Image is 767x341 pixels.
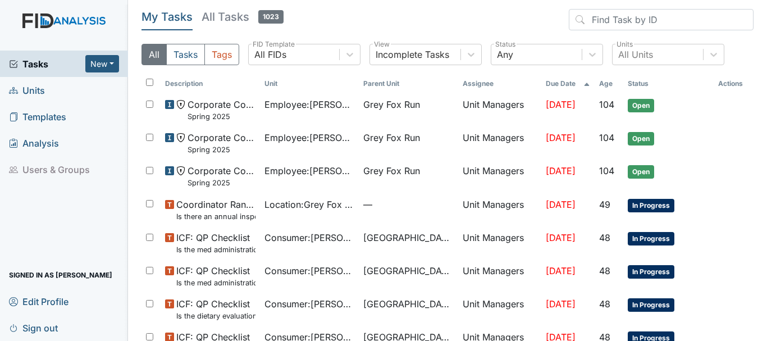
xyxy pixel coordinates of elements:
[714,74,754,93] th: Actions
[264,264,355,278] span: Consumer : [PERSON_NAME][GEOGRAPHIC_DATA]
[569,9,754,30] input: Find Task by ID
[258,10,284,24] span: 1023
[363,164,420,178] span: Grey Fox Run
[176,244,255,255] small: Is the med administration assessment current? (document the date in the comment section)
[458,160,541,193] td: Unit Managers
[141,44,167,65] button: All
[599,132,614,143] span: 104
[458,93,541,126] td: Unit Managers
[458,193,541,226] td: Unit Managers
[188,131,255,155] span: Corporate Compliance Spring 2025
[202,9,284,25] h5: All Tasks
[376,48,449,61] div: Incomplete Tasks
[264,231,355,244] span: Consumer : [PERSON_NAME]
[599,99,614,110] span: 104
[188,164,255,188] span: Corporate Compliance Spring 2025
[458,260,541,293] td: Unit Managers
[599,199,610,210] span: 49
[363,231,454,244] span: [GEOGRAPHIC_DATA]
[188,178,255,188] small: Spring 2025
[363,297,454,311] span: [GEOGRAPHIC_DATA]
[618,48,653,61] div: All Units
[628,298,674,312] span: In Progress
[166,44,205,65] button: Tasks
[595,74,623,93] th: Toggle SortBy
[176,311,255,321] small: Is the dietary evaluation current? (document the date in the comment section)
[188,111,255,122] small: Spring 2025
[188,98,255,122] span: Corporate Compliance Spring 2025
[497,48,513,61] div: Any
[260,74,359,93] th: Toggle SortBy
[599,298,610,310] span: 48
[176,231,255,255] span: ICF: QP Checklist Is the med administration assessment current? (document the date in the comment...
[9,81,45,99] span: Units
[176,211,255,222] small: Is there an annual inspection of the Security and Fire alarm system on file?
[264,297,355,311] span: Consumer : [PERSON_NAME]
[146,79,153,86] input: Toggle All Rows Selected
[363,131,420,144] span: Grey Fox Run
[628,132,654,146] span: Open
[546,298,576,310] span: [DATE]
[546,265,576,276] span: [DATE]
[161,74,260,93] th: Toggle SortBy
[546,132,576,143] span: [DATE]
[628,232,674,245] span: In Progress
[458,74,541,93] th: Assignee
[264,164,355,178] span: Employee : [PERSON_NAME]
[628,165,654,179] span: Open
[359,74,458,93] th: Toggle SortBy
[264,198,355,211] span: Location : Grey Fox Run
[599,165,614,176] span: 104
[141,44,239,65] div: Type filter
[176,198,255,222] span: Coordinator Random Is there an annual inspection of the Security and Fire alarm system on file?
[188,144,255,155] small: Spring 2025
[363,264,454,278] span: [GEOGRAPHIC_DATA]
[628,199,674,212] span: In Progress
[141,9,193,25] h5: My Tasks
[363,198,454,211] span: —
[458,226,541,260] td: Unit Managers
[264,131,355,144] span: Employee : [PERSON_NAME]
[458,293,541,326] td: Unit Managers
[264,98,355,111] span: Employee : [PERSON_NAME][GEOGRAPHIC_DATA]
[176,297,255,321] span: ICF: QP Checklist Is the dietary evaluation current? (document the date in the comment section)
[85,55,119,72] button: New
[628,99,654,112] span: Open
[541,74,595,93] th: Toggle SortBy
[176,264,255,288] span: ICF: QP Checklist Is the med administration assessment current? (document the date in the comment...
[628,265,674,279] span: In Progress
[363,98,420,111] span: Grey Fox Run
[546,165,576,176] span: [DATE]
[9,134,59,152] span: Analysis
[9,108,66,125] span: Templates
[623,74,714,93] th: Toggle SortBy
[9,293,69,310] span: Edit Profile
[546,232,576,243] span: [DATE]
[599,265,610,276] span: 48
[176,278,255,288] small: Is the med administration assessment current? (document the date in the comment section)
[458,126,541,160] td: Unit Managers
[9,57,85,71] a: Tasks
[546,199,576,210] span: [DATE]
[9,319,58,337] span: Sign out
[599,232,610,243] span: 48
[254,48,286,61] div: All FIDs
[9,266,112,284] span: Signed in as [PERSON_NAME]
[546,99,576,110] span: [DATE]
[204,44,239,65] button: Tags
